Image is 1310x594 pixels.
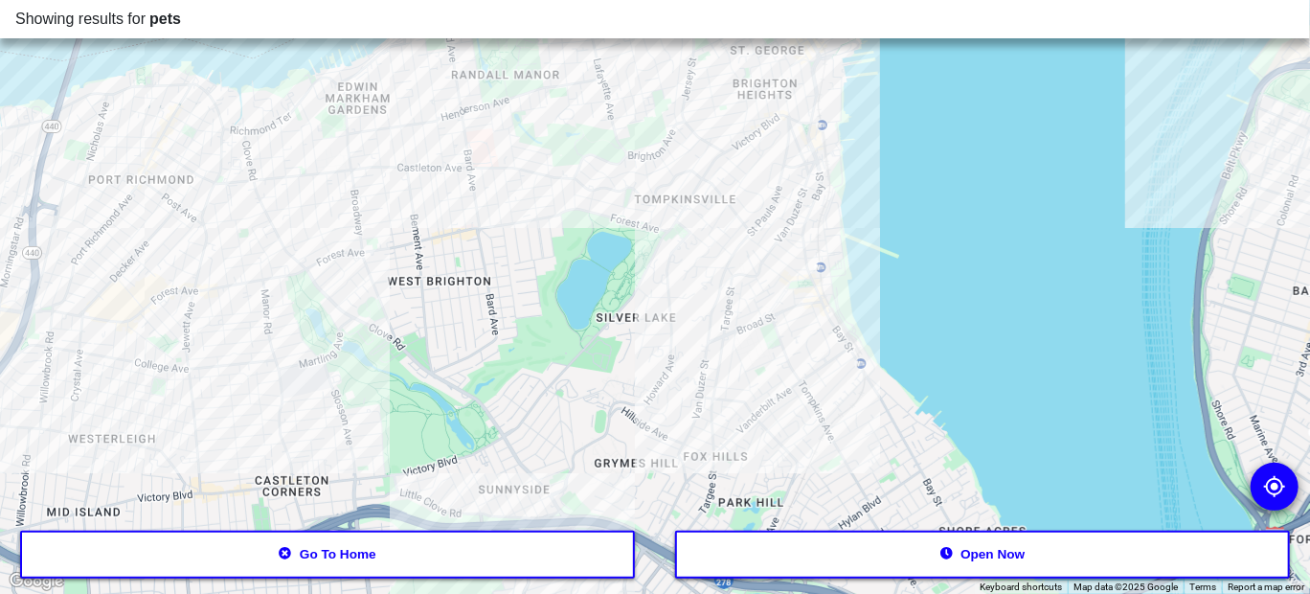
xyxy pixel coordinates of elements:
a: Report a map error [1228,582,1304,592]
span: pets [149,11,181,27]
button: Go to home [20,531,636,579]
span: Map data ©2025 Google [1073,582,1178,592]
a: Terms (opens in new tab) [1189,582,1216,592]
a: Open this area in Google Maps (opens a new window) [5,569,68,594]
div: Showing results for [15,8,1295,31]
button: Keyboard shortcuts [980,581,1062,594]
img: go to my location [1263,475,1286,498]
img: Google [5,569,68,594]
button: Open now [675,531,1291,579]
